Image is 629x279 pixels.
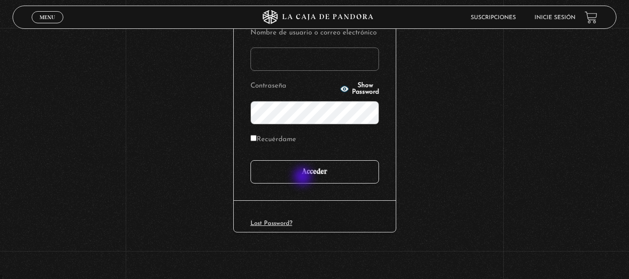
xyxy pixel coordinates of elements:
[40,14,55,20] span: Menu
[250,135,257,141] input: Recuérdame
[585,11,597,23] a: View your shopping cart
[250,26,379,41] label: Nombre de usuario o correo electrónico
[340,82,379,95] button: Show Password
[250,133,296,147] label: Recuérdame
[250,220,292,226] a: Lost Password?
[36,22,58,29] span: Cerrar
[352,82,379,95] span: Show Password
[471,15,516,20] a: Suscripciones
[250,160,379,184] input: Acceder
[534,15,575,20] a: Inicie sesión
[250,79,337,94] label: Contraseña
